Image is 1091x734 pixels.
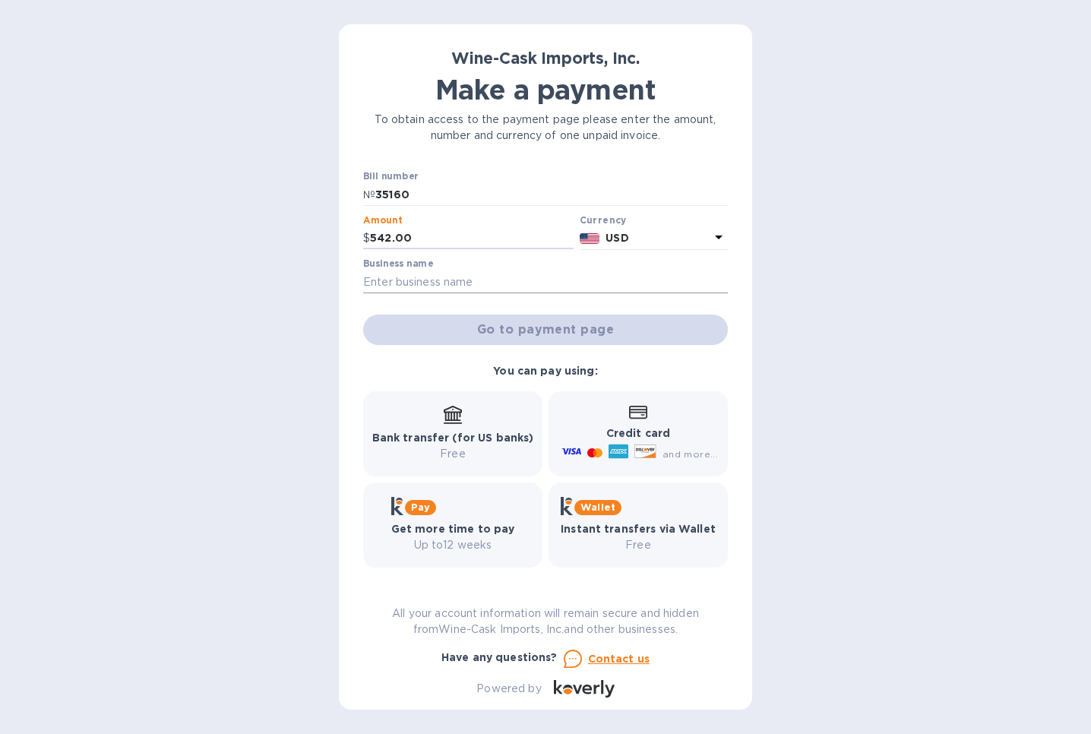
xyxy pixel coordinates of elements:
[411,501,430,513] b: Pay
[606,427,670,439] b: Credit card
[580,501,615,513] b: Wallet
[580,214,627,226] b: Currency
[363,260,433,269] label: Business name
[391,523,515,535] b: Get more time to pay
[561,537,716,553] p: Free
[476,681,541,697] p: Powered by
[363,187,375,203] p: №
[606,232,628,244] b: USD
[372,446,534,462] p: Free
[451,49,640,68] b: Wine-Cask Imports, Inc.
[375,183,728,206] input: Enter bill number
[363,74,728,106] h1: Make a payment
[363,230,370,246] p: $
[370,227,574,250] input: 0.00
[363,606,728,638] p: All your account information will remain secure and hidden from Wine-Cask Imports, Inc. and other...
[363,216,402,225] label: Amount
[391,537,515,553] p: Up to 12 weeks
[561,523,716,535] b: Instant transfers via Wallet
[588,653,650,665] u: Contact us
[363,112,728,144] p: To obtain access to the payment page please enter the amount, number and currency of one unpaid i...
[363,172,418,182] label: Bill number
[663,448,718,460] span: and more...
[493,365,597,377] b: You can pay using:
[441,651,558,663] b: Have any questions?
[580,233,600,244] img: USD
[372,432,534,444] b: Bank transfer (for US banks)
[363,271,728,293] input: Enter business name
